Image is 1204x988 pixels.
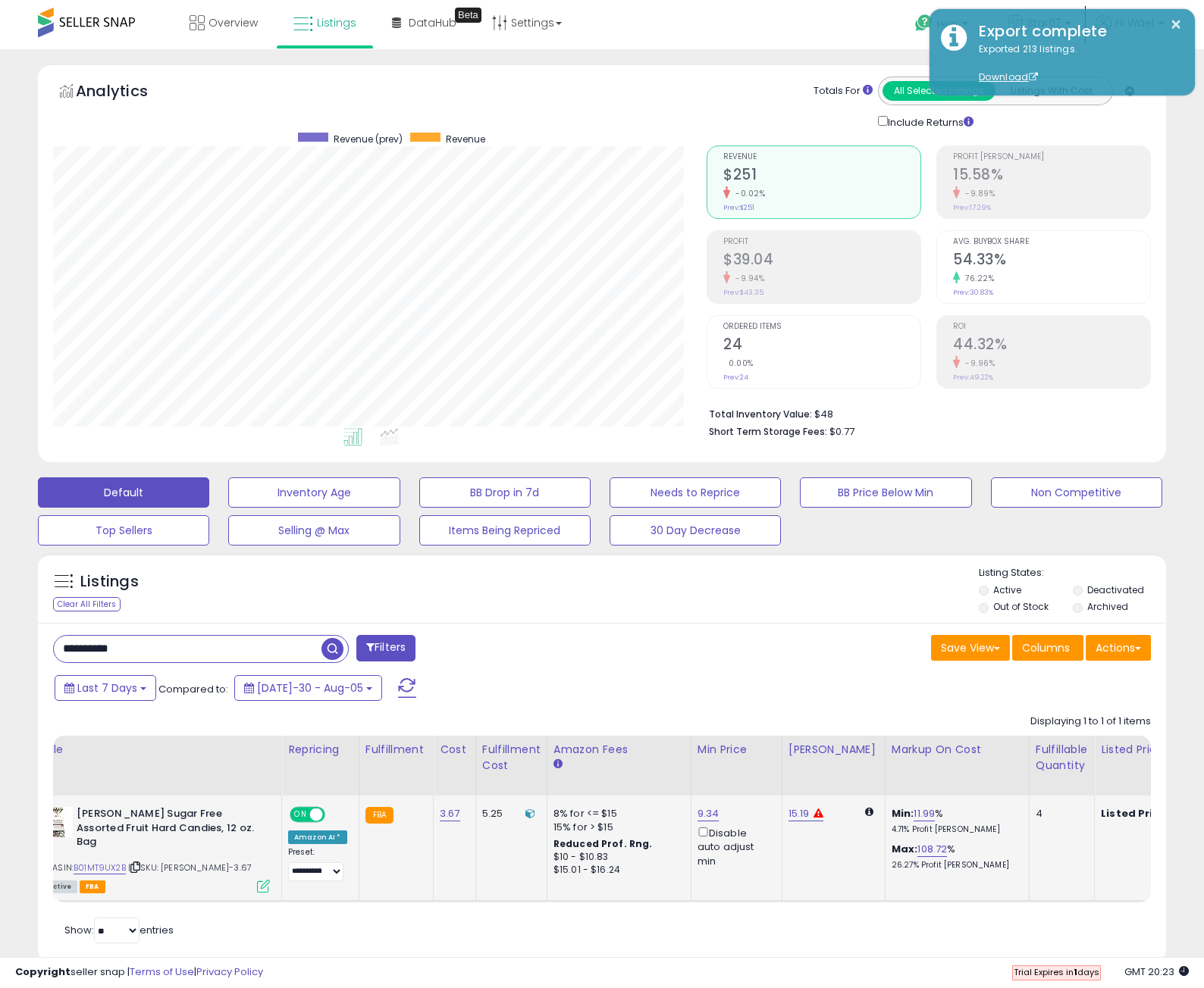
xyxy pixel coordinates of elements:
b: Max: [892,842,918,856]
small: 76.22% [960,273,994,284]
b: Min: [892,806,914,821]
b: Reduced Prof. Rng. [553,837,653,850]
small: -0.02% [730,188,765,199]
button: Top Sellers [38,515,209,546]
a: 108.72 [917,842,947,857]
span: OFF [323,808,347,821]
h2: 54.33% [953,251,1150,271]
span: Columns [1022,640,1070,655]
span: Ordered Items [723,323,920,331]
a: Terms of Use [130,965,194,979]
span: FBA [80,880,105,893]
button: BB Price Below Min [800,477,971,508]
p: Listing States: [979,566,1166,580]
button: Selling @ Max [228,515,400,546]
div: Title [39,742,275,758]
span: DataHub [409,15,456,30]
div: Cost [440,742,469,758]
button: Last 7 Days [55,675,156,701]
h2: $39.04 [723,251,920,271]
b: 1 [1074,966,1077,978]
span: [DATE]-30 - Aug-05 [257,680,363,696]
div: Fulfillment [365,742,427,758]
div: [PERSON_NAME] [789,742,879,758]
button: Inventory Age [228,477,400,508]
a: 15.19 [789,806,810,821]
small: -9.96% [960,358,995,369]
div: Tooltip anchor [455,8,481,23]
span: Show: entries [64,923,174,937]
h2: 15.58% [953,166,1150,186]
img: 41+bB-EeOAL._SL40_.jpg [42,807,73,837]
a: Privacy Policy [196,965,263,979]
div: Amazon AI * [288,830,347,844]
small: Prev: 30.83% [953,288,993,297]
span: Revenue [723,153,920,161]
b: [PERSON_NAME] Sugar Free Assorted Fruit Hard Candies, 12 oz. Bag [77,807,261,853]
span: Avg. Buybox Share [953,238,1150,246]
a: Help [903,2,983,49]
b: Listed Price: [1101,806,1170,821]
span: Profit [723,238,920,246]
a: 9.34 [698,806,720,821]
h2: 44.32% [953,336,1150,356]
div: 5.25 [482,807,535,821]
span: ON [291,808,310,821]
button: 30 Day Decrease [610,515,781,546]
div: Include Returns [867,113,992,130]
div: Min Price [698,742,776,758]
button: Actions [1086,635,1151,661]
div: Totals For [814,84,873,98]
small: FBA [365,807,393,824]
span: Trial Expires in days [1014,966,1099,978]
div: Repricing [288,742,353,758]
div: $15.01 - $16.24 [553,864,679,877]
div: 8% for <= $15 [553,807,679,821]
button: Columns [1012,635,1083,661]
small: Prev: 17.29% [953,203,991,212]
div: Clear All Filters [53,597,121,611]
h5: Listings [80,571,139,592]
small: -9.94% [730,273,764,284]
div: % [892,843,1017,871]
h2: 24 [723,336,920,356]
p: 26.27% Profit [PERSON_NAME] [892,860,1017,871]
button: All Selected Listings [883,81,995,101]
b: Total Inventory Value: [709,408,812,421]
label: Active [993,583,1021,596]
span: Profit [PERSON_NAME] [953,153,1150,161]
div: Markup on Cost [892,742,1023,758]
div: 4 [1036,807,1083,821]
i: Get Help [914,14,933,33]
button: [DATE]-30 - Aug-05 [234,675,382,701]
span: All listings currently available for purchase on Amazon [42,880,77,893]
span: $0.77 [829,424,854,439]
label: Archived [1087,600,1128,613]
small: Prev: $251 [723,203,754,212]
div: $10 - $10.83 [553,851,679,864]
small: Prev: 49.22% [953,373,993,382]
span: Revenue [446,133,485,145]
button: Needs to Reprice [610,477,781,508]
div: Exported 213 listings. [967,42,1184,85]
label: Out of Stock [993,600,1049,613]
a: 3.67 [440,806,460,821]
a: 11.99 [914,806,935,821]
span: Compared to: [158,682,228,696]
div: Preset: [288,847,347,881]
div: seller snap | | [15,965,263,980]
div: Disable auto adjust min [698,824,770,868]
button: BB Drop in 7d [419,477,591,508]
h5: Analytics [76,80,177,105]
span: Revenue (prev) [334,133,403,145]
button: Items Being Repriced [419,515,591,546]
div: Export complete [967,20,1184,42]
span: Listings [317,15,356,30]
small: Prev: $43.35 [723,288,763,297]
small: Amazon Fees. [553,758,563,771]
b: Short Term Storage Fees: [709,425,827,438]
small: -9.89% [960,188,995,199]
div: Fulfillable Quantity [1036,742,1088,774]
th: The percentage added to the cost of goods (COGS) that forms the calculator for Min & Max prices. [885,736,1029,796]
span: Last 7 Days [77,680,137,696]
